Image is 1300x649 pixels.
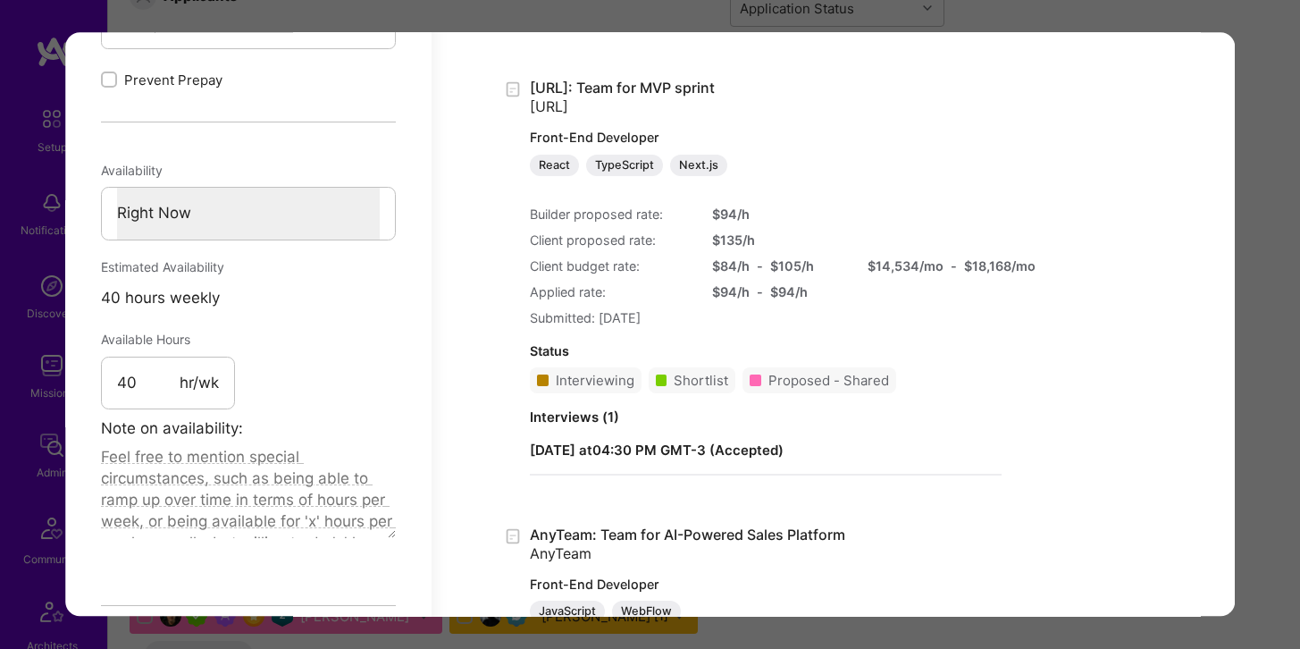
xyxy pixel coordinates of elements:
div: TypeScript [586,155,663,176]
div: Submitted: [DATE] [530,308,1002,327]
p: Front-End Developer [530,576,1161,594]
div: - [757,257,763,275]
div: Estimated Availability [101,251,396,283]
div: - [757,282,763,301]
div: $ 135 /h [712,231,846,249]
div: Client budget rate: [530,257,691,275]
div: 40 hours weekly [101,284,396,314]
div: Builder proposed rate: [530,205,691,223]
div: Shortlist [674,371,728,390]
span: Prevent Prepay [124,71,222,89]
div: Interviewing [555,371,633,390]
div: Next.js [670,155,727,176]
div: Proposed - Shared [768,371,889,390]
div: $ 94 /h [770,282,808,301]
div: JavaScript [530,602,605,623]
span: hr/wk [180,373,219,394]
div: $ 84 /h [712,257,750,275]
div: $ 105 /h [770,257,814,275]
div: modal [65,32,1236,616]
div: Status [530,341,1002,360]
i: icon Application [503,80,524,100]
div: React [530,155,579,176]
div: - [951,257,957,275]
div: $ 94 /h [712,282,750,301]
span: [URL] [530,98,568,116]
div: $ 94 /h [712,205,846,223]
div: Available Hours [101,324,235,357]
div: Availability [101,155,396,187]
strong: Interviews ( 1 ) [530,409,619,426]
label: Note on availability: [101,415,243,444]
a: [URL]: Team for MVP sprint[URL]Front-End DeveloperReactTypeScriptNext.js [530,80,1002,177]
div: Applied rate: [530,282,691,301]
i: icon Application [503,527,524,547]
div: Client proposed rate: [530,231,691,249]
span: AnyTeam [530,544,591,562]
p: Front-End Developer [530,130,1002,147]
a: AnyTeam: Team for AI-Powered Sales PlatformAnyTeamFront-End DeveloperJavaScriptWebFlow [530,526,1161,623]
div: $ 14,534 /mo [868,257,944,275]
div: Created [503,80,530,100]
div: $ 18,168 /mo [964,257,1036,275]
div: WebFlow [612,602,681,623]
div: Created [503,526,530,546]
strong: [DATE] at 04:30 PM GMT-3 ( Accepted ) [530,442,784,459]
input: XX [117,358,180,409]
